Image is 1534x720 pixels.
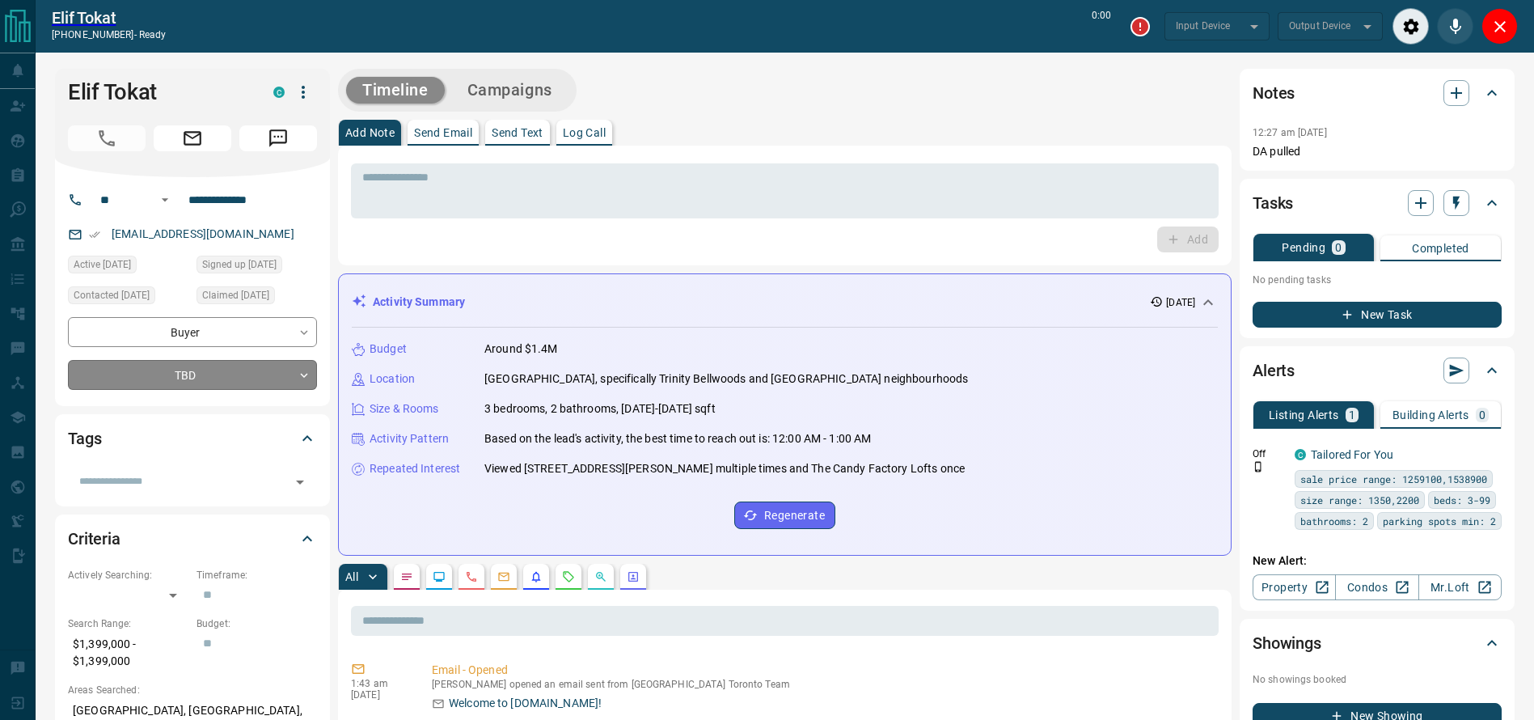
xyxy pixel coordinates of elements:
[414,127,472,138] p: Send Email
[1300,513,1368,529] span: bathrooms: 2
[1253,268,1502,292] p: No pending tasks
[1269,409,1339,421] p: Listing Alerts
[154,125,231,151] span: Email
[1335,242,1342,253] p: 0
[370,371,415,388] p: Location
[1295,449,1306,460] div: condos.ca
[1253,630,1321,656] h2: Showings
[370,460,460,477] p: Repeated Interest
[68,419,317,458] div: Tags
[1253,447,1285,461] p: Off
[1253,461,1264,472] svg: Push Notification Only
[484,400,716,417] p: 3 bedrooms, 2 bathrooms, [DATE]-[DATE] sqft
[351,689,408,701] p: [DATE]
[346,77,445,104] button: Timeline
[1253,672,1502,687] p: No showings booked
[1437,8,1473,44] div: Mute
[68,519,317,558] div: Criteria
[68,286,188,309] div: Sun Oct 12 2025
[451,77,568,104] button: Campaigns
[202,256,277,273] span: Signed up [DATE]
[370,430,449,447] p: Activity Pattern
[1335,574,1418,600] a: Condos
[1282,242,1325,253] p: Pending
[1311,448,1393,461] a: Tailored For You
[497,570,510,583] svg: Emails
[1479,409,1485,421] p: 0
[139,29,167,40] span: ready
[273,87,285,98] div: condos.ca
[530,570,543,583] svg: Listing Alerts
[492,127,543,138] p: Send Text
[370,341,407,358] p: Budget
[352,287,1218,317] div: Activity Summary[DATE]
[68,79,249,105] h1: Elif Tokat
[1349,409,1355,421] p: 1
[68,317,317,347] div: Buyer
[68,683,317,697] p: Areas Searched:
[1434,492,1490,508] span: beds: 3-99
[197,286,317,309] div: Sun Oct 12 2025
[351,678,408,689] p: 1:43 am
[1253,190,1293,216] h2: Tasks
[68,631,188,675] p: $1,399,000 - $1,399,000
[1253,302,1502,328] button: New Task
[627,570,640,583] svg: Agent Actions
[1253,184,1502,222] div: Tasks
[239,125,317,151] span: Message
[197,256,317,278] div: Sun Oct 12 2025
[68,256,188,278] div: Sun Oct 12 2025
[1392,409,1469,421] p: Building Alerts
[197,568,317,582] p: Timeframe:
[202,287,269,303] span: Claimed [DATE]
[68,426,101,451] h2: Tags
[563,127,606,138] p: Log Call
[562,570,575,583] svg: Requests
[1253,74,1502,112] div: Notes
[68,360,317,390] div: TBD
[1300,492,1419,508] span: size range: 1350,2200
[484,460,965,477] p: Viewed [STREET_ADDRESS][PERSON_NAME] multiple times and The Candy Factory Lofts once
[594,570,607,583] svg: Opportunities
[52,28,166,42] p: [PHONE_NUMBER] -
[68,568,188,582] p: Actively Searching:
[433,570,446,583] svg: Lead Browsing Activity
[484,371,968,388] p: [GEOGRAPHIC_DATA], specifically Trinity Bellwoods and [GEOGRAPHIC_DATA] neighbourhoods
[449,695,602,712] p: Welcome to [DOMAIN_NAME]!
[197,616,317,631] p: Budget:
[89,229,100,240] svg: Email Verified
[345,127,395,138] p: Add Note
[1383,513,1496,529] span: parking spots min: 2
[1412,243,1469,254] p: Completed
[465,570,478,583] svg: Calls
[289,471,311,493] button: Open
[1481,8,1518,44] div: Close
[52,8,166,28] a: Elif Tokat
[373,294,465,311] p: Activity Summary
[1418,574,1502,600] a: Mr.Loft
[370,400,439,417] p: Size & Rooms
[1253,80,1295,106] h2: Notes
[74,287,150,303] span: Contacted [DATE]
[112,227,294,240] a: [EMAIL_ADDRESS][DOMAIN_NAME]
[484,430,871,447] p: Based on the lead's activity, the best time to reach out is: 12:00 AM - 1:00 AM
[1253,624,1502,663] div: Showings
[1253,143,1502,160] p: DA pulled
[1300,471,1487,487] span: sale price range: 1259100,1538900
[345,571,358,582] p: All
[1253,127,1327,138] p: 12:27 am [DATE]
[68,526,120,552] h2: Criteria
[1253,574,1336,600] a: Property
[432,662,1212,679] p: Email - Opened
[400,570,413,583] svg: Notes
[1392,8,1429,44] div: Audio Settings
[74,256,131,273] span: Active [DATE]
[484,341,558,358] p: Around $1.4M
[1092,8,1111,44] p: 0:00
[68,125,146,151] span: Call
[68,616,188,631] p: Search Range:
[1253,553,1502,570] p: New Alert:
[1166,295,1195,310] p: [DATE]
[155,190,175,210] button: Open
